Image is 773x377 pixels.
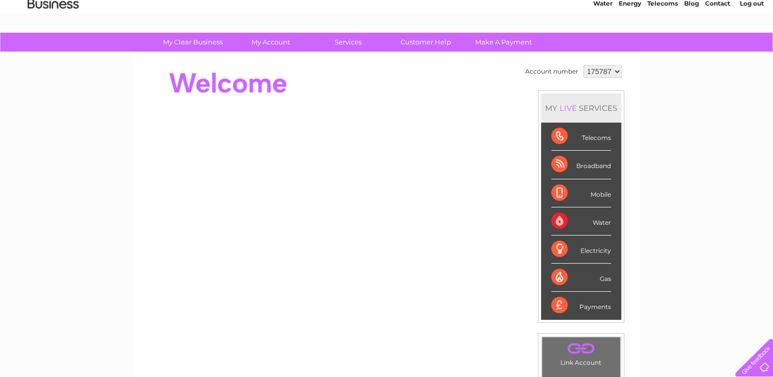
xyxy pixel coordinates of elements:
a: 0333 014 3131 [580,5,651,18]
a: Blog [684,43,699,51]
a: My Account [228,33,313,52]
div: LIVE [557,103,579,113]
div: Mobile [551,179,611,207]
td: Link Account [542,337,621,369]
a: Energy [619,43,641,51]
a: Make A Payment [461,33,546,52]
div: Water [551,207,611,235]
img: logo.png [27,27,79,58]
div: Broadband [551,151,611,179]
div: Gas [551,264,611,292]
div: Payments [551,292,611,319]
a: . [545,340,618,358]
a: My Clear Business [151,33,235,52]
a: Water [593,43,613,51]
a: Services [306,33,390,52]
td: Account number [523,63,581,80]
div: MY SERVICES [541,93,621,123]
div: Telecoms [551,123,611,151]
div: Electricity [551,235,611,264]
a: Contact [705,43,730,51]
a: Telecoms [647,43,678,51]
div: Clear Business is a trading name of Verastar Limited (registered in [GEOGRAPHIC_DATA] No. 3667643... [146,6,628,50]
a: Log out [739,43,763,51]
a: Customer Help [384,33,468,52]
